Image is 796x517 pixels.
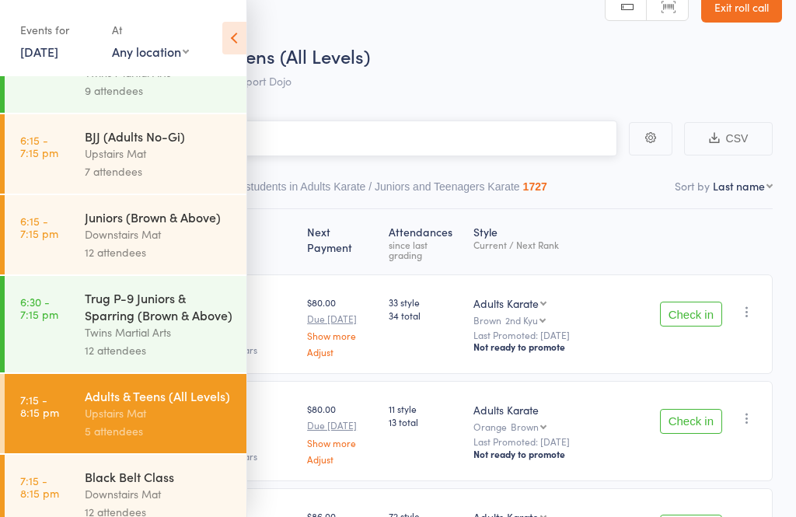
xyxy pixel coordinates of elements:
[473,448,647,460] div: Not ready to promote
[307,402,376,463] div: $80.00
[85,485,233,503] div: Downstairs Mat
[473,330,647,341] small: Last Promoted: [DATE]
[5,195,246,274] a: 6:15 -7:15 pmJuniors (Brown & Above)Downstairs Mat12 attendees
[301,216,382,267] div: Next Payment
[675,178,710,194] label: Sort by
[505,315,538,325] div: 2nd Kyu
[85,225,233,243] div: Downstairs Mat
[223,73,292,89] span: Newport Dojo
[20,295,58,320] time: 6:30 - 7:15 pm
[467,216,653,267] div: Style
[523,180,547,193] div: 1727
[85,387,233,404] div: Adults & Teens (All Levels)
[307,420,376,431] small: Due [DATE]
[382,216,467,267] div: Atten­dances
[307,313,376,324] small: Due [DATE]
[660,409,722,434] button: Check in
[85,404,233,422] div: Upstairs Mat
[473,436,647,447] small: Last Promoted: [DATE]
[215,173,547,208] button: Other students in Adults Karate / Juniors and Teenagers Karate1727
[473,295,539,311] div: Adults Karate
[153,43,370,68] span: Adults & Teens (All Levels)
[85,82,233,100] div: 9 attendees
[389,239,461,260] div: since last grading
[85,208,233,225] div: Juniors (Brown & Above)
[23,121,617,156] input: Search by name
[20,393,59,418] time: 7:15 - 8:15 pm
[473,421,647,431] div: Orange
[112,43,189,60] div: Any location
[389,402,461,415] span: 11 style
[473,315,647,325] div: Brown
[85,468,233,485] div: Black Belt Class
[473,402,647,417] div: Adults Karate
[85,128,233,145] div: BJJ (Adults No-Gi)
[20,474,59,499] time: 7:15 - 8:15 pm
[85,145,233,162] div: Upstairs Mat
[20,215,58,239] time: 6:15 - 7:15 pm
[473,239,647,250] div: Current / Next Rank
[20,43,58,60] a: [DATE]
[307,330,376,341] a: Show more
[5,114,246,194] a: 6:15 -7:15 pmBJJ (Adults No-Gi)Upstairs Mat7 attendees
[307,295,376,357] div: $80.00
[660,302,722,327] button: Check in
[389,415,461,428] span: 13 total
[112,17,189,43] div: At
[85,323,233,341] div: Twins Martial Arts
[473,341,647,353] div: Not ready to promote
[85,243,233,261] div: 12 attendees
[307,438,376,448] a: Show more
[85,162,233,180] div: 7 attendees
[713,178,765,194] div: Last name
[85,341,233,359] div: 12 attendees
[85,289,233,323] div: Trug P-9 Juniors & Sparring (Brown & Above)
[20,134,58,159] time: 6:15 - 7:15 pm
[307,347,376,357] a: Adjust
[5,374,246,453] a: 7:15 -8:15 pmAdults & Teens (All Levels)Upstairs Mat5 attendees
[5,276,246,372] a: 6:30 -7:15 pmTrug P-9 Juniors & Sparring (Brown & Above)Twins Martial Arts12 attendees
[389,295,461,309] span: 33 style
[20,17,96,43] div: Events for
[511,421,539,431] div: Brown
[389,309,461,322] span: 34 total
[307,454,376,464] a: Adjust
[85,422,233,440] div: 5 attendees
[684,122,773,155] button: CSV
